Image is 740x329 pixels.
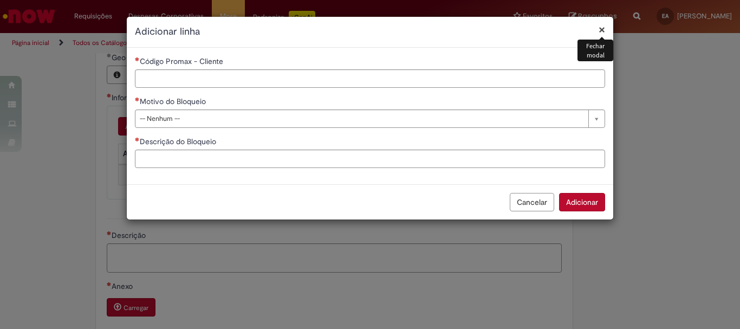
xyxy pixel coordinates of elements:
[559,193,605,211] button: Adicionar
[510,193,554,211] button: Cancelar
[140,96,208,106] span: Motivo do Bloqueio
[577,40,613,61] div: Fechar modal
[135,57,140,61] span: Necessários
[135,25,605,39] h2: Adicionar linha
[135,150,605,168] input: Descrição do Bloqueio
[140,137,218,146] span: Descrição do Bloqueio
[135,69,605,88] input: Código Promax - Cliente
[599,24,605,35] button: Fechar modal
[135,137,140,141] span: Necessários
[135,97,140,101] span: Necessários
[140,110,583,127] span: -- Nenhum --
[140,56,225,66] span: Código Promax - Cliente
